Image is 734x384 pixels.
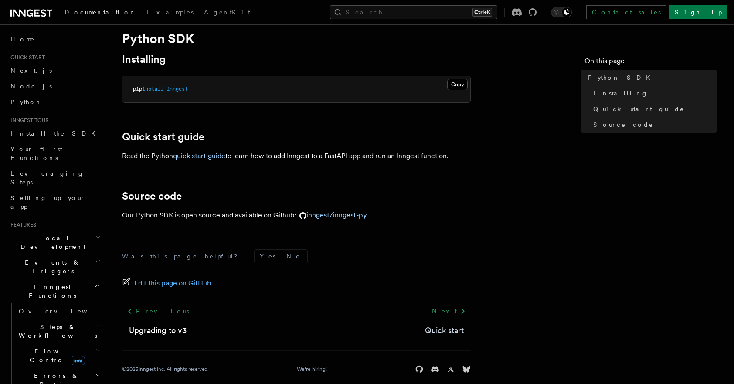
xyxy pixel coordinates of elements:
[10,35,35,44] span: Home
[551,7,572,17] button: Toggle dark mode
[10,99,42,105] span: Python
[204,9,250,16] span: AgentKit
[588,73,656,82] span: Python SDK
[129,324,187,336] a: Upgrading to v3
[593,105,684,113] span: Quick start guide
[59,3,142,24] a: Documentation
[10,67,52,74] span: Next.js
[425,324,464,336] a: Quick start
[7,190,102,214] a: Setting up your app
[281,250,307,263] button: No
[590,117,717,133] a: Source code
[10,194,85,210] span: Setting up your app
[7,234,95,251] span: Local Development
[199,3,255,24] a: AgentKit
[7,126,102,141] a: Install the SDK
[296,211,367,219] a: inngest/inngest-py
[142,86,163,92] span: install
[147,9,194,16] span: Examples
[427,303,471,319] a: Next
[133,86,142,92] span: pip
[593,89,648,98] span: Installing
[593,120,653,129] span: Source code
[122,31,471,46] h1: Python SDK
[7,258,95,275] span: Events & Triggers
[122,303,194,319] a: Previous
[122,53,166,65] a: Installing
[7,31,102,47] a: Home
[134,277,211,289] span: Edit this page on GitHub
[71,356,85,365] span: new
[15,347,96,364] span: Flow Control
[122,190,182,202] a: Source code
[330,5,497,19] button: Search...Ctrl+K
[122,209,471,221] p: Our Python SDK is open source and available on Github: .
[590,101,717,117] a: Quick start guide
[669,5,727,19] a: Sign Up
[10,146,62,161] span: Your first Functions
[7,63,102,78] a: Next.js
[297,366,327,373] a: We're hiring!
[7,54,45,61] span: Quick start
[10,170,84,186] span: Leveraging Steps
[7,230,102,255] button: Local Development
[7,166,102,190] a: Leveraging Steps
[15,303,102,319] a: Overview
[472,8,492,17] kbd: Ctrl+K
[10,83,52,90] span: Node.js
[7,279,102,303] button: Inngest Functions
[7,94,102,110] a: Python
[122,277,211,289] a: Edit this page on GitHub
[7,117,49,124] span: Inngest tour
[19,308,109,315] span: Overview
[7,255,102,279] button: Events & Triggers
[447,79,468,90] button: Copy
[584,70,717,85] a: Python SDK
[7,221,36,228] span: Features
[15,319,102,343] button: Steps & Workflows
[586,5,666,19] a: Contact sales
[255,250,281,263] button: Yes
[584,56,717,70] h4: On this page
[10,130,101,137] span: Install the SDK
[590,85,717,101] a: Installing
[7,282,94,300] span: Inngest Functions
[65,9,136,16] span: Documentation
[122,366,209,373] div: © 2025 Inngest Inc. All rights reserved.
[15,323,97,340] span: Steps & Workflows
[167,86,188,92] span: inngest
[15,343,102,368] button: Flow Controlnew
[122,252,244,261] p: Was this page helpful?
[7,78,102,94] a: Node.js
[142,3,199,24] a: Examples
[7,141,102,166] a: Your first Functions
[173,152,225,160] a: quick start guide
[122,131,204,143] a: Quick start guide
[122,150,471,162] p: Read the Python to learn how to add Inngest to a FastAPI app and run an Inngest function.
